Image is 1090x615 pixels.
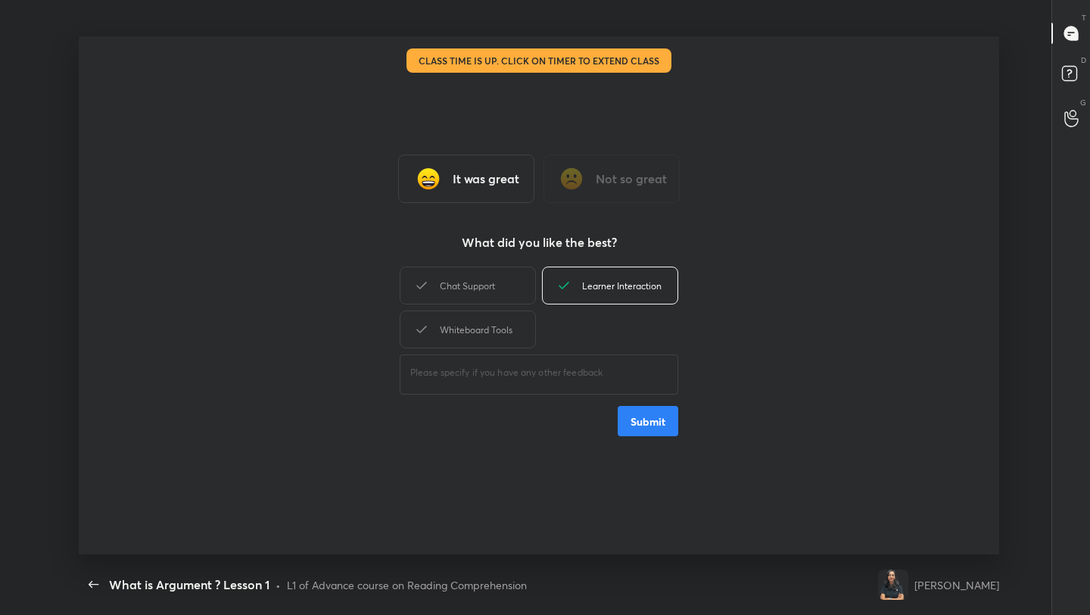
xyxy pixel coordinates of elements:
[400,311,536,348] div: Whiteboard Tools
[109,576,269,594] div: What is Argument ? Lesson 1
[914,577,999,593] div: [PERSON_NAME]
[413,164,444,194] img: grinning_face_with_smiling_eyes_cmp.gif
[556,164,587,194] img: frowning_face_cmp.gif
[287,577,527,593] div: L1 of Advance course on Reading Comprehension
[462,233,617,251] h3: What did you like the best?
[1081,55,1086,66] p: D
[878,570,908,600] img: 4ec84c9df1e94859877aaf94430cd378.png
[542,267,678,304] div: Learner Interaction
[618,406,678,436] button: Submit
[596,170,667,188] h3: Not so great
[1080,97,1086,108] p: G
[400,267,536,304] div: Chat Support
[276,577,281,593] div: •
[1082,12,1086,23] p: T
[453,170,519,188] h3: It was great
